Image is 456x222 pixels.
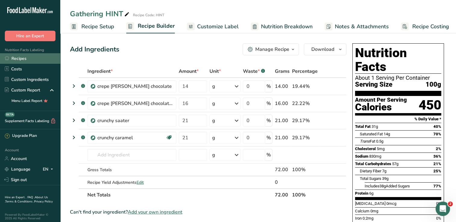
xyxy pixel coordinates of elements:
span: 38g [379,184,386,188]
span: Nutrition Breakdown [261,23,313,31]
span: Total Fat [355,124,371,129]
div: 21.00 [275,117,290,124]
div: About 1 Serving Per Container [355,75,441,81]
span: Total Carbohydrates [355,162,391,166]
div: crunchy caramel [97,134,165,141]
span: 2 [448,202,453,206]
div: 19.44% [292,83,318,90]
span: 830mg [369,154,381,159]
span: Sodium [355,154,368,159]
span: 0mcg [386,201,396,206]
img: Sub Recipe [91,84,95,89]
a: FAQ . [27,195,35,199]
a: Recipe Setup [70,20,114,33]
span: Calcium [355,209,370,213]
button: Hire an Expert [5,31,55,41]
span: 5mg [377,146,385,151]
span: 40% [433,124,441,129]
a: Notes & Attachments [325,20,389,33]
div: Can't find your ingredient? [70,208,346,216]
span: Recipe Costing [412,23,449,31]
div: 0 [275,179,290,186]
span: 57g [392,162,398,166]
span: Amount [179,68,199,75]
span: Recipe Builder [138,22,175,30]
div: 14.00 [275,83,290,90]
span: 0% [436,216,441,220]
div: Recipe Yield Adjustments [87,179,176,186]
img: Sub Recipe [91,136,95,140]
span: Add your own ingredient [128,208,182,216]
div: Gathering HINT [70,8,131,19]
div: Add Ingredients [70,45,119,54]
span: 0mg [370,209,378,213]
div: 29.17% [292,134,318,141]
div: Manage Recipe [255,46,289,53]
span: 6g [369,191,373,196]
span: Edit [137,180,144,185]
span: Download [311,46,334,53]
div: Amount Per Serving [355,97,407,103]
span: [MEDICAL_DATA] [355,201,385,206]
span: Cholesterol [355,146,376,151]
div: g [212,117,215,124]
section: % Daily Value * [355,116,441,123]
i: Trans [360,139,370,143]
span: 25% [433,169,441,173]
span: 0% [436,201,441,206]
span: 77% [433,184,441,188]
span: 36% [433,154,441,159]
span: Iron [355,216,362,220]
span: Saturated Fat [360,132,383,136]
span: Notes & Attachments [335,23,389,31]
span: 2% [436,146,441,151]
span: 21% [433,162,441,166]
div: EN [43,165,55,173]
div: 29.17% [292,117,318,124]
span: Recipe Setup [81,23,114,31]
div: crepe [PERSON_NAME] chocolate [97,83,173,90]
div: 21.00 [275,134,290,141]
a: Recipe Builder [126,19,175,34]
img: Sub Recipe [91,101,95,106]
span: Total Sugars [360,176,381,181]
a: Customize Label [187,20,239,33]
div: Recipe Code: HINT [133,12,164,18]
div: g [212,151,215,159]
span: Ingredient [87,68,113,75]
th: 100% [291,188,319,201]
div: 450 [419,97,441,113]
span: Dietary Fiber [360,169,381,173]
span: Includes Added Sugars [365,184,410,188]
div: Waste [243,68,265,75]
th: Net Totals [86,188,274,201]
span: Percentage [292,68,318,75]
iframe: Intercom live chat [436,202,450,216]
span: 39g [382,176,388,181]
div: g [212,134,215,141]
span: 7g [382,169,386,173]
span: 100g [426,81,441,88]
button: Download [304,43,346,55]
a: Language [5,164,30,174]
a: Privacy Policy [34,199,53,204]
div: g [212,83,215,90]
span: 14g [384,132,390,136]
a: Nutrition Breakdown [251,20,313,33]
a: About Us . [5,195,48,204]
div: g [212,100,215,107]
div: BETA [5,112,15,117]
button: Manage Recipe [243,43,299,55]
span: 31g [372,124,378,129]
div: 72.00 [275,166,290,173]
span: Unit [209,68,221,75]
span: Grams [275,68,290,75]
span: Fat [360,139,375,143]
div: Upgrade Plan [5,133,37,139]
img: Sub Recipe [91,119,95,123]
div: Powered By FoodLabelMaker © 2025 All Rights Reserved [5,213,55,220]
div: crunchy saater [97,117,173,124]
div: 100% [292,166,318,173]
div: crepe [PERSON_NAME] chocolate [PERSON_NAME] [97,100,173,107]
span: 0.5g [376,139,383,143]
